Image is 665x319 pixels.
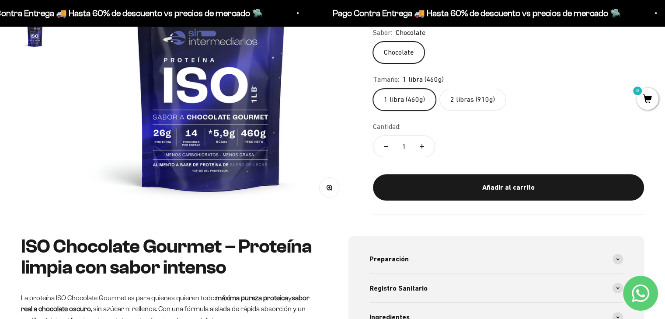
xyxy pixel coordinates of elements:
label: Cantidad: [373,121,400,132]
div: Añadir al carrito [390,182,627,193]
button: Añadir al carrito [373,174,644,201]
img: Proteína Aislada ISO - Chocolate [21,21,49,49]
legend: Tamaño: [373,74,399,85]
p: Pago Contra Entrega 🚚 Hasta 60% de descuento vs precios de mercado 🛸 [333,6,621,20]
button: Aumentar cantidad [409,136,435,157]
button: Reducir cantidad [373,136,399,157]
summary: Preparación [369,245,623,274]
strong: máxima pureza proteica [216,294,288,302]
button: Ir al artículo 4 [21,21,49,51]
h2: ISO Chocolate Gourmet – Proteína limpia con sabor intenso [21,236,317,278]
span: 1 libra (460g) [403,74,444,85]
mark: 0 [632,86,643,96]
span: Chocolate [396,27,425,38]
summary: Registro Sanitario [369,274,623,303]
span: Registro Sanitario [369,283,428,294]
span: Preparación [369,253,409,265]
a: 0 [637,95,658,104]
legend: Sabor: [373,27,392,38]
